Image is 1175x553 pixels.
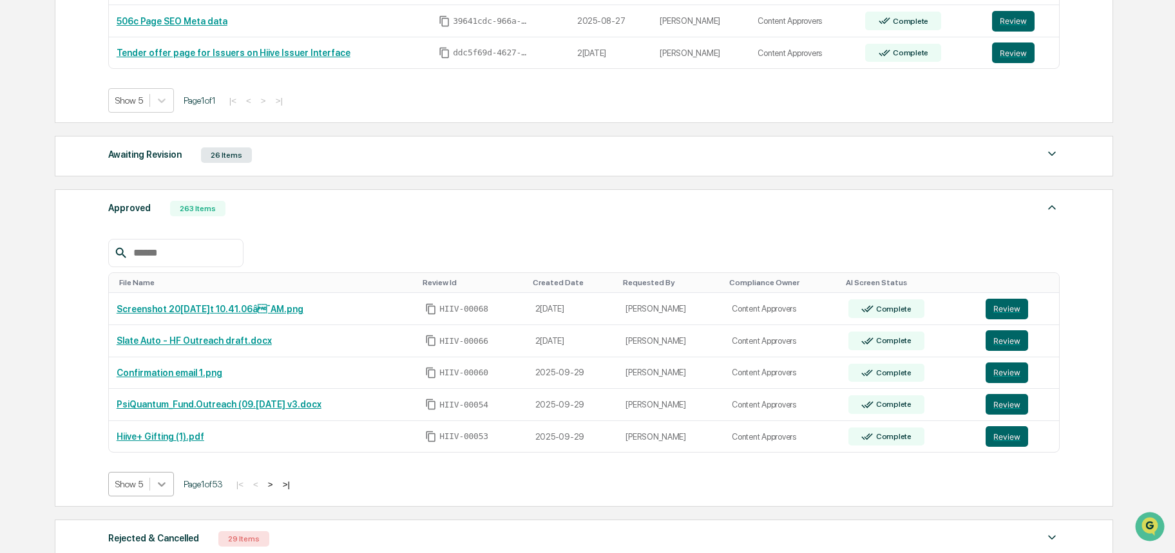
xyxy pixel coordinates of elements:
a: PsiQuantum_Fund.Outreach (09.[DATE] v3.docx [117,399,321,409]
div: We're available if you need us! [44,111,163,122]
a: Review [992,42,1051,63]
button: < [249,479,262,490]
td: Content Approvers [724,325,841,357]
div: Complete [874,368,912,377]
td: [PERSON_NAME] [618,389,724,421]
span: Data Lookup [26,187,81,200]
span: HIIV-00054 [439,400,488,410]
button: Review [986,299,1028,319]
img: caret [1044,530,1060,545]
td: 2025-09-29 [528,421,618,453]
a: Slate Auto - HF Outreach draft.docx [117,335,272,346]
td: 2025-08-27 [569,5,653,37]
span: Copy Id [425,367,437,379]
button: Start new chat [219,102,234,118]
button: > [257,95,270,106]
div: Toggle SortBy [846,278,973,287]
span: Preclearance [26,162,83,175]
button: Review [992,42,1035,63]
a: Powered byPylon [91,218,156,228]
a: 506c Page SEO Meta data [117,16,227,26]
td: Content Approvers [724,389,841,421]
span: Page 1 of 53 [184,479,223,489]
td: 2025-09-29 [528,357,618,389]
div: Toggle SortBy [729,278,836,287]
td: Content Approvers [724,293,841,325]
a: 🔎Data Lookup [8,182,86,205]
span: HIIV-00053 [439,431,488,442]
span: Attestations [106,162,160,175]
span: 39641cdc-966a-4e65-879f-2a6a777944d8 [453,16,530,26]
td: [PERSON_NAME] [618,293,724,325]
button: Review [992,11,1035,32]
span: Page 1 of 1 [184,95,216,106]
a: Hiive+ Gifting (1).pdf [117,431,204,442]
a: 🗄️Attestations [88,157,165,180]
div: Complete [874,336,912,345]
span: HIIV-00068 [439,304,488,314]
button: < [242,95,255,106]
span: Copy Id [425,335,437,346]
span: Copy Id [439,15,450,27]
a: Confirmation email 1.png [117,368,222,378]
div: Toggle SortBy [423,278,522,287]
td: [PERSON_NAME] [652,37,750,69]
img: caret [1044,200,1060,215]
td: Content Approvers [750,37,857,69]
a: Review [986,394,1051,415]
img: caret [1044,146,1060,162]
div: Toggle SortBy [623,278,719,287]
span: HIIV-00060 [439,368,488,378]
span: Copy Id [425,431,437,442]
iframe: Open customer support [1134,511,1169,545]
a: Review [992,11,1051,32]
div: Complete [874,432,912,441]
td: [PERSON_NAME] [618,421,724,453]
button: |< [225,95,240,106]
button: >| [272,95,287,106]
td: 2[DATE] [528,293,618,325]
td: Content Approvers [724,357,841,389]
p: How can we help? [13,27,234,48]
span: Copy Id [425,303,437,315]
div: 🗄️ [93,164,104,174]
button: > [264,479,277,490]
a: Review [986,426,1051,447]
div: 26 Items [201,147,252,163]
button: Review [986,330,1028,351]
button: Review [986,394,1028,415]
div: Awaiting Revision [108,146,182,163]
div: Toggle SortBy [533,278,613,287]
div: 263 Items [170,201,225,216]
div: 29 Items [218,531,269,547]
a: Tender offer page for Issuers on Hiive Issuer Interface [117,48,350,58]
span: Copy Id [439,47,450,59]
td: [PERSON_NAME] [652,5,750,37]
button: >| [279,479,294,490]
img: 1746055101610-c473b297-6a78-478c-a979-82029cc54cd1 [13,98,36,122]
div: Complete [890,48,928,57]
span: HIIV-00066 [439,336,488,346]
div: Rejected & Cancelled [108,530,199,547]
button: Review [986,426,1028,447]
a: 🖐️Preclearance [8,157,88,180]
a: Review [986,362,1051,383]
a: Review [986,299,1051,319]
div: Toggle SortBy [988,278,1054,287]
td: 2[DATE] [569,37,653,69]
div: Complete [874,305,912,314]
div: Start new chat [44,98,211,111]
span: Pylon [128,218,156,228]
span: ddc5f69d-4627-4722-aeaa-ccc955e7ddc8 [453,48,530,58]
td: [PERSON_NAME] [618,357,724,389]
a: Review [986,330,1051,351]
div: Toggle SortBy [119,278,412,287]
div: 🔎 [13,188,23,198]
button: Review [986,362,1028,383]
a: Screenshot 20[DATE]t 10.41.06â¯AM.png [117,304,303,314]
td: 2025-09-29 [528,389,618,421]
td: 2[DATE] [528,325,618,357]
div: Complete [890,17,928,26]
